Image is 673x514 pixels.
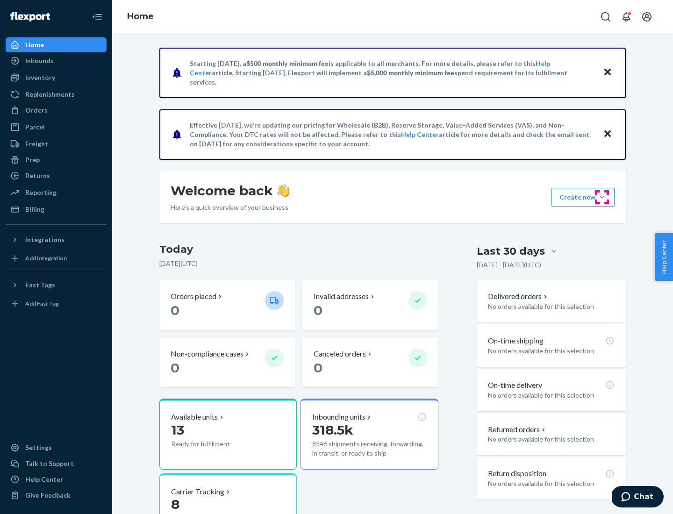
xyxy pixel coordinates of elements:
span: 0 [171,302,179,318]
div: Help Center [25,475,63,484]
a: Inbounds [6,53,107,68]
button: Integrations [6,232,107,247]
div: Returns [25,171,50,180]
button: Canceled orders 0 [302,337,438,387]
span: $5,000 monthly minimum fee [367,69,454,77]
p: No orders available for this selection [488,479,615,488]
p: No orders available for this selection [488,302,615,311]
a: Prep [6,152,107,167]
a: Add Fast Tag [6,296,107,311]
div: Give Feedback [25,491,71,500]
img: Flexport logo [10,12,50,21]
img: hand-wave emoji [277,184,290,197]
p: No orders available for this selection [488,346,615,356]
p: Inbounding units [312,412,365,422]
p: Effective [DATE], we're updating our pricing for Wholesale (B2B), Reserve Storage, Value-Added Se... [190,121,594,149]
p: No orders available for this selection [488,435,615,444]
span: 13 [171,422,184,438]
a: Home [127,11,154,21]
a: Billing [6,202,107,217]
p: Here’s a quick overview of your business [171,203,290,212]
span: 0 [314,302,322,318]
p: [DATE] - [DATE] ( UTC ) [477,260,541,270]
a: Help Center [6,472,107,487]
iframe: Opens a widget where you can chat to one of our agents [612,486,664,509]
p: On-time delivery [488,380,542,391]
div: Freight [25,139,48,149]
ol: breadcrumbs [120,3,161,30]
button: Close [601,66,614,79]
div: Replenishments [25,90,75,99]
button: Open notifications [617,7,636,26]
a: Inventory [6,70,107,85]
span: 0 [171,360,179,376]
div: Prep [25,155,40,164]
div: Settings [25,443,52,452]
span: 8 [171,496,179,512]
button: Delivered orders [488,291,549,302]
div: Integrations [25,235,64,244]
a: Parcel [6,120,107,135]
p: Non-compliance cases [171,349,243,359]
div: Billing [25,205,44,214]
button: Open account menu [637,7,656,26]
button: Invalid addresses 0 [302,280,438,330]
a: Freight [6,136,107,151]
div: Fast Tags [25,280,55,290]
button: Create new [551,188,615,207]
h3: Today [159,242,438,257]
a: Add Integration [6,251,107,266]
div: Inbounds [25,56,54,65]
button: Open Search Box [596,7,615,26]
div: Reporting [25,188,57,197]
p: Available units [171,412,218,422]
button: Close Navigation [88,7,107,26]
a: Replenishments [6,87,107,102]
h1: Welcome back [171,182,290,199]
div: Add Integration [25,254,67,262]
button: Available units13Ready for fulfillment [159,399,297,470]
button: Give Feedback [6,488,107,503]
div: Add Fast Tag [25,300,59,307]
div: Last 30 days [477,244,545,258]
div: Home [25,40,44,50]
button: Talk to Support [6,456,107,471]
a: Settings [6,440,107,455]
p: On-time shipping [488,336,544,346]
span: $500 monthly minimum fee [246,59,329,67]
button: Fast Tags [6,278,107,293]
p: No orders available for this selection [488,391,615,400]
p: [DATE] ( UTC ) [159,259,438,268]
span: 318.5k [312,422,353,438]
div: Talk to Support [25,459,74,468]
a: Help Center [401,130,439,138]
p: Carrier Tracking [171,486,224,497]
p: 8546 shipments receiving, forwarding, in transit, or ready to ship [312,439,426,458]
a: Returns [6,168,107,183]
p: Return disposition [488,468,546,479]
span: 0 [314,360,322,376]
a: Home [6,37,107,52]
button: Help Center [655,233,673,281]
p: Invalid addresses [314,291,369,302]
button: Orders placed 0 [159,280,295,330]
button: Inbounding units318.5k8546 shipments receiving, forwarding, in transit, or ready to ship [301,399,438,470]
button: Returned orders [488,424,547,435]
p: Canceled orders [314,349,366,359]
button: Non-compliance cases 0 [159,337,295,387]
a: Orders [6,103,107,118]
div: Orders [25,106,48,115]
p: Ready for fulfillment [171,439,258,449]
p: Starting [DATE], a is applicable to all merchants. For more details, please refer to this article... [190,59,594,87]
div: Parcel [25,122,45,132]
p: Orders placed [171,291,216,302]
a: Reporting [6,185,107,200]
div: Inventory [25,73,55,82]
button: Close [601,128,614,141]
